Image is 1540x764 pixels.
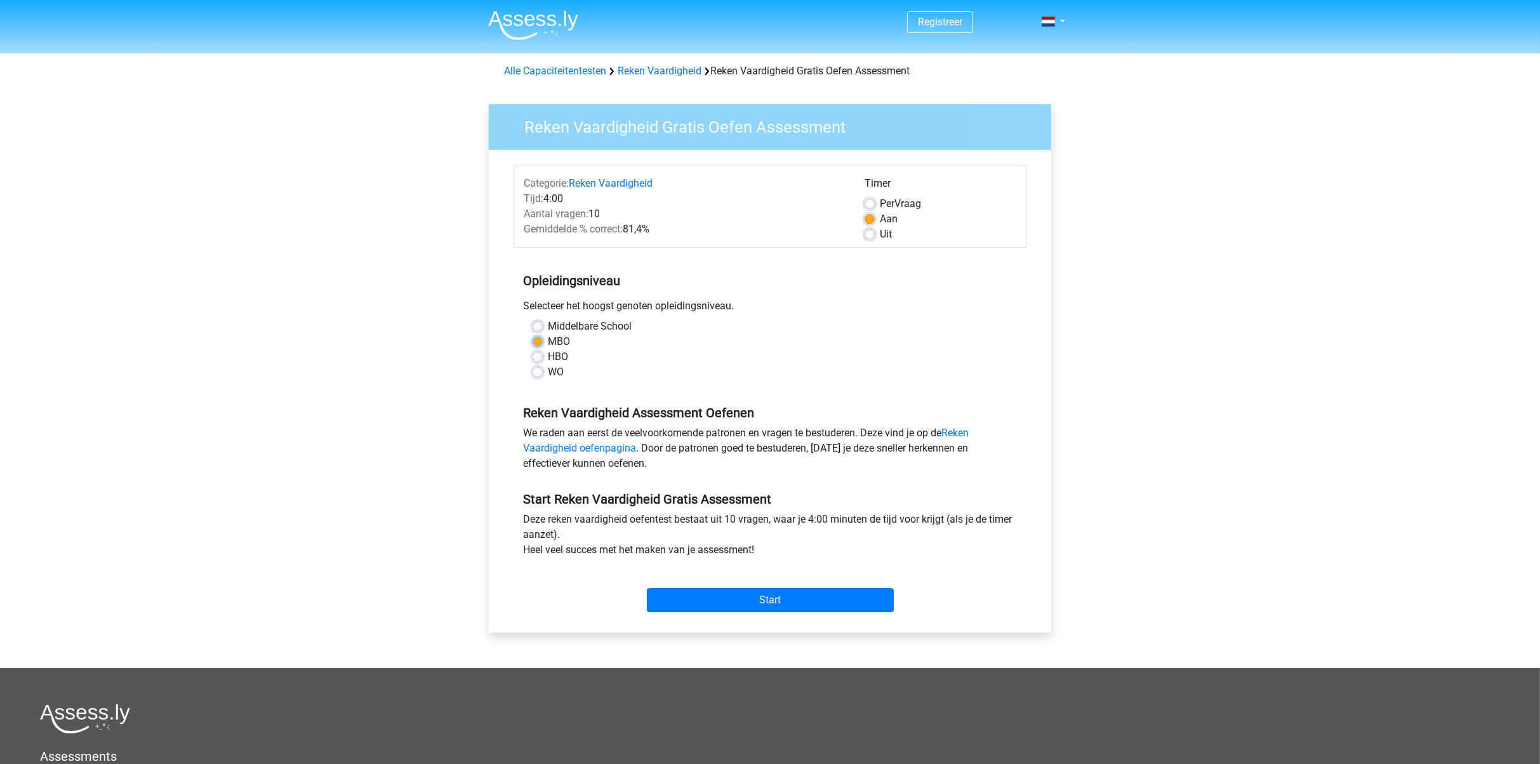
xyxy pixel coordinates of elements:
[548,334,570,349] label: MBO
[918,16,962,28] a: Registreer
[865,176,1016,196] div: Timer
[880,198,894,210] span: Per
[569,177,653,189] a: Reken Vaardigheid
[40,704,130,734] img: Assessly logo
[880,227,892,242] label: Uit
[647,588,894,612] input: Start
[880,196,921,211] label: Vraag
[523,492,1017,507] h5: Start Reken Vaardigheid Gratis Assessment
[524,192,543,204] span: Tijd:
[880,211,898,227] label: Aan
[514,206,855,222] div: 10
[548,365,564,380] label: WO
[488,10,578,40] img: Assessly
[40,749,1500,764] h5: Assessments
[514,191,855,206] div: 4:00
[523,405,1017,420] h5: Reken Vaardigheid Assessment Oefenen
[524,177,569,189] span: Categorie:
[514,222,855,237] div: 81,4%
[548,349,568,365] label: HBO
[524,208,588,220] span: Aantal vragen:
[514,426,1026,476] div: We raden aan eerst de veelvoorkomende patronen en vragen te bestuderen. Deze vind je op de . Door...
[514,512,1026,563] div: Deze reken vaardigheid oefentest bestaat uit 10 vragen, waar je 4:00 minuten de tijd voor krijgt ...
[524,223,623,235] span: Gemiddelde % correct:
[504,65,606,77] a: Alle Capaciteitentesten
[499,64,1041,79] div: Reken Vaardigheid Gratis Oefen Assessment
[514,298,1026,319] div: Selecteer het hoogst genoten opleidingsniveau.
[509,112,1042,137] h3: Reken Vaardigheid Gratis Oefen Assessment
[523,268,1017,293] h5: Opleidingsniveau
[618,65,701,77] a: Reken Vaardigheid
[548,319,632,334] label: Middelbare School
